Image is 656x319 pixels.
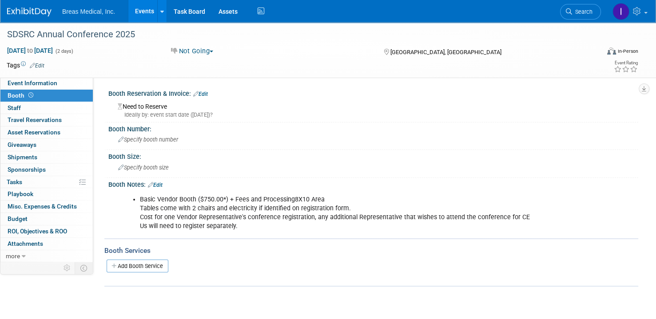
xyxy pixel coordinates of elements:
[26,47,34,54] span: to
[8,104,21,111] span: Staff
[148,182,163,188] a: Edit
[0,151,93,163] a: Shipments
[75,262,93,274] td: Toggle Event Tabs
[607,47,616,55] img: Format-Inperson.png
[0,188,93,200] a: Playbook
[560,4,601,20] a: Search
[8,190,33,197] span: Playbook
[8,141,36,148] span: Giveaways
[8,92,35,99] span: Booth
[7,8,52,16] img: ExhibitDay
[104,246,638,256] div: Booth Services
[168,47,217,56] button: Not Going
[0,139,93,151] a: Giveaways
[0,102,93,114] a: Staff
[8,154,37,161] span: Shipments
[108,87,638,98] div: Booth Reservation & Invoice:
[0,77,93,89] a: Event Information
[612,3,629,20] img: Inga Dolezar
[0,176,93,188] a: Tasks
[6,252,20,260] span: more
[8,240,43,247] span: Attachments
[8,215,28,222] span: Budget
[8,116,62,123] span: Travel Reservations
[193,91,208,97] a: Edit
[62,8,115,15] span: Breas Medical, Inc.
[8,228,67,235] span: ROI, Objectives & ROO
[7,178,22,185] span: Tasks
[107,260,168,272] a: Add Booth Service
[118,111,632,119] div: Ideally by: event start date ([DATE])?
[60,262,75,274] td: Personalize Event Tab Strip
[55,48,73,54] span: (2 days)
[617,48,638,55] div: In-Person
[8,166,46,173] span: Sponsorships
[0,164,93,176] a: Sponsorships
[30,63,44,69] a: Edit
[27,92,35,98] span: Booth not reserved yet
[118,136,178,143] span: Specify booth number
[8,79,57,87] span: Event Information
[108,178,638,189] div: Booth Notes:
[118,164,169,171] span: Specify booth size
[0,213,93,225] a: Budget
[7,47,53,55] span: [DATE] [DATE]
[4,27,584,43] div: SDSRC Annual Conference 2025
[0,238,93,250] a: Attachments
[140,195,531,231] li: Basic Vendor Booth ($750.00*) + Fees and Processing8X10 Area Tables come with 2 chairs and electr...
[0,114,93,126] a: Travel Reservations
[544,46,638,59] div: Event Format
[108,122,638,134] div: Booth Number:
[108,150,638,161] div: Booth Size:
[0,126,93,138] a: Asset Reservations
[0,201,93,213] a: Misc. Expenses & Credits
[115,100,632,119] div: Need to Reserve
[390,49,501,55] span: [GEOGRAPHIC_DATA], [GEOGRAPHIC_DATA]
[7,61,44,70] td: Tags
[0,225,93,237] a: ROI, Objectives & ROO
[8,129,60,136] span: Asset Reservations
[8,203,77,210] span: Misc. Expenses & Credits
[572,8,592,15] span: Search
[614,61,638,65] div: Event Rating
[0,250,93,262] a: more
[0,90,93,102] a: Booth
